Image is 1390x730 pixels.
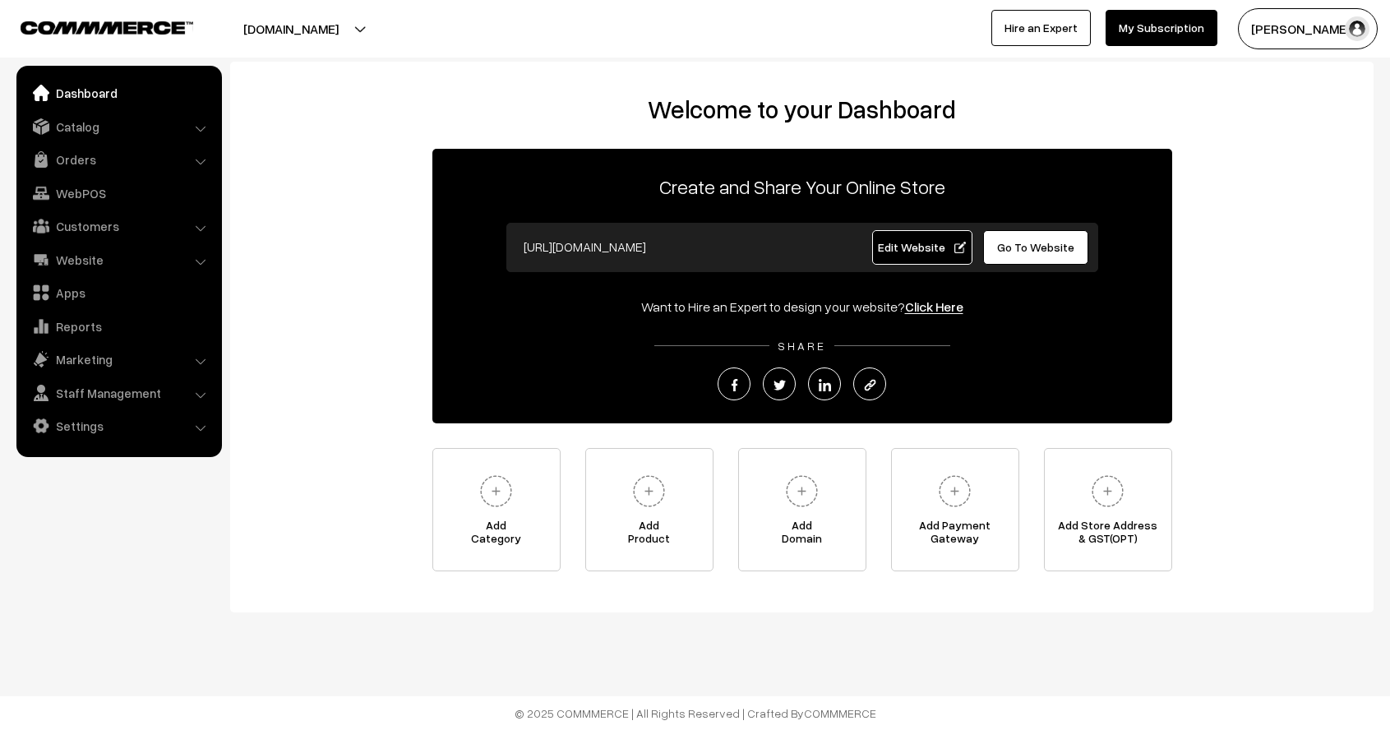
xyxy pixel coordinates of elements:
[21,344,216,374] a: Marketing
[1238,8,1378,49] button: [PERSON_NAME]
[1085,469,1130,514] img: plus.svg
[21,211,216,241] a: Customers
[1044,448,1172,571] a: Add Store Address& GST(OPT)
[905,298,963,315] a: Click Here
[21,21,193,34] img: COMMMERCE
[247,95,1357,124] h2: Welcome to your Dashboard
[932,469,977,514] img: plus.svg
[891,448,1019,571] a: Add PaymentGateway
[432,172,1172,201] p: Create and Share Your Online Store
[983,230,1089,265] a: Go To Website
[779,469,824,514] img: plus.svg
[21,145,216,174] a: Orders
[1345,16,1369,41] img: user
[21,16,164,36] a: COMMMERCE
[878,240,966,254] span: Edit Website
[186,8,396,49] button: [DOMAIN_NAME]
[21,312,216,341] a: Reports
[21,112,216,141] a: Catalog
[21,411,216,441] a: Settings
[804,706,876,720] a: COMMMERCE
[432,448,561,571] a: AddCategory
[769,339,834,353] span: SHARE
[473,469,519,514] img: plus.svg
[21,278,216,307] a: Apps
[586,519,713,552] span: Add Product
[21,78,216,108] a: Dashboard
[1045,519,1171,552] span: Add Store Address & GST(OPT)
[21,378,216,408] a: Staff Management
[1106,10,1217,46] a: My Subscription
[991,10,1091,46] a: Hire an Expert
[21,178,216,208] a: WebPOS
[626,469,672,514] img: plus.svg
[997,240,1074,254] span: Go To Website
[432,297,1172,316] div: Want to Hire an Expert to design your website?
[21,245,216,275] a: Website
[739,519,866,552] span: Add Domain
[872,230,972,265] a: Edit Website
[738,448,866,571] a: AddDomain
[585,448,713,571] a: AddProduct
[433,519,560,552] span: Add Category
[892,519,1018,552] span: Add Payment Gateway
